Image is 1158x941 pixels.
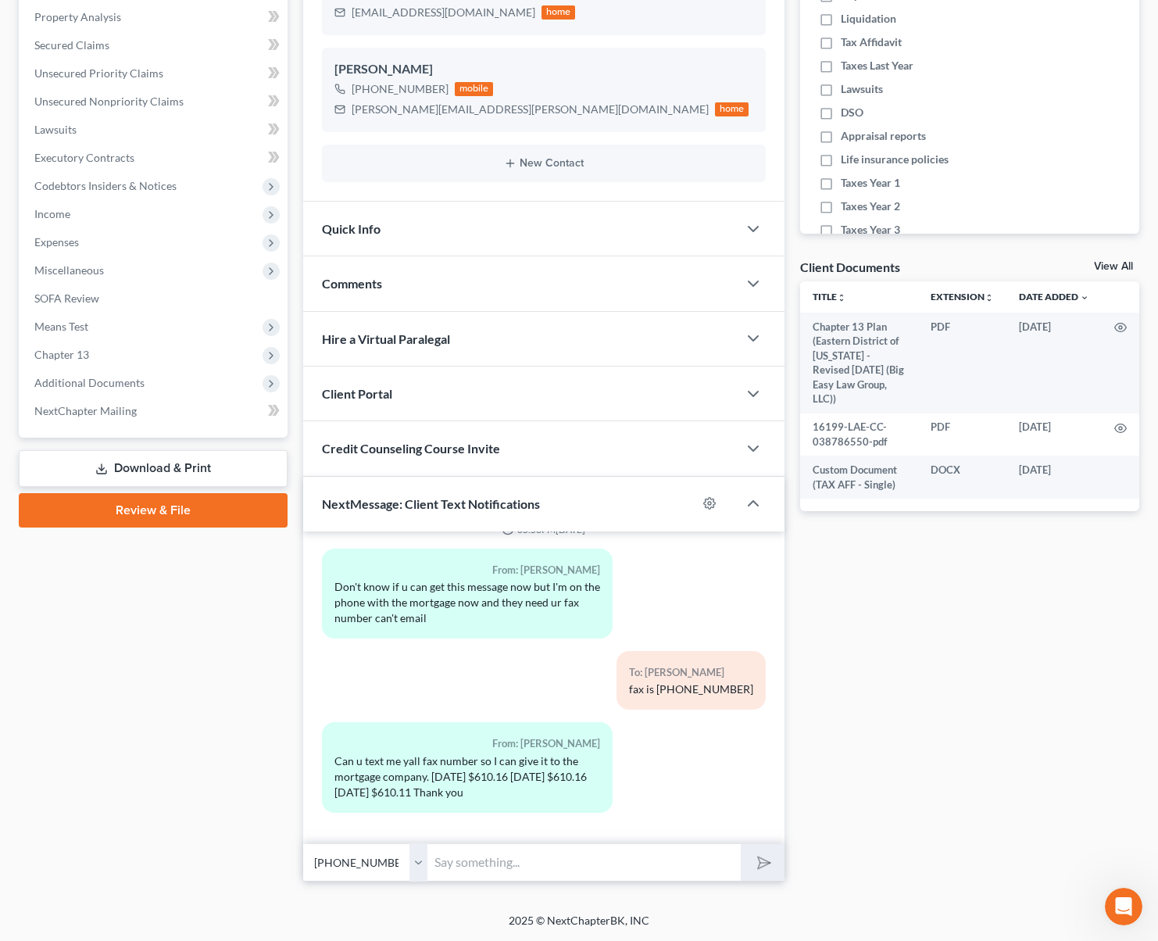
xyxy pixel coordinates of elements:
[22,284,288,313] a: SOFA Review
[1019,291,1089,302] a: Date Added expand_more
[800,313,918,413] td: Chapter 13 Plan (Eastern District of [US_STATE] - Revised [DATE] (Big Easy Law Group, LLC))
[334,579,600,626] div: Don't know if u can get this message now but I'm on the phone with the mortgage now and they need...
[1006,413,1102,456] td: [DATE]
[34,123,77,136] span: Lawsuits
[455,82,494,96] div: mobile
[841,34,902,50] span: Tax Affidavit
[334,157,753,170] button: New Contact
[322,496,540,511] span: NextMessage: Client Text Notifications
[841,222,900,238] span: Taxes Year 3
[22,59,288,88] a: Unsecured Priority Claims
[19,450,288,487] a: Download & Print
[841,152,949,167] span: Life insurance policies
[715,102,749,116] div: home
[837,293,846,302] i: unfold_more
[34,320,88,333] span: Means Test
[931,291,994,302] a: Extensionunfold_more
[541,5,576,20] div: home
[22,88,288,116] a: Unsecured Nonpriority Claims
[800,259,900,275] div: Client Documents
[841,81,883,97] span: Lawsuits
[841,105,863,120] span: DSO
[22,31,288,59] a: Secured Claims
[985,293,994,302] i: unfold_more
[34,235,79,249] span: Expenses
[22,397,288,425] a: NextChapter Mailing
[918,456,1006,499] td: DOCX
[322,331,450,346] span: Hire a Virtual Paralegal
[34,348,89,361] span: Chapter 13
[428,843,742,882] input: Say something...
[629,682,753,697] div: fax is [PHONE_NUMBER]
[34,376,145,389] span: Additional Documents
[34,10,121,23] span: Property Analysis
[22,144,288,172] a: Executory Contracts
[19,493,288,528] a: Review & File
[34,404,137,417] span: NextChapter Mailing
[22,3,288,31] a: Property Analysis
[334,735,600,753] div: From: [PERSON_NAME]
[352,102,709,117] div: [PERSON_NAME][EMAIL_ADDRESS][PERSON_NAME][DOMAIN_NAME]
[34,95,184,108] span: Unsecured Nonpriority Claims
[1006,313,1102,413] td: [DATE]
[800,413,918,456] td: 16199-LAE-CC-038786550-pdf
[841,199,900,214] span: Taxes Year 2
[34,66,163,80] span: Unsecured Priority Claims
[1080,293,1089,302] i: expand_more
[334,753,600,800] div: Can u text me yall fax number so I can give it to the mortgage company. [DATE] $610.16 [DATE] $61...
[352,81,449,97] div: [PHONE_NUMBER]
[34,263,104,277] span: Miscellaneous
[918,413,1006,456] td: PDF
[22,116,288,144] a: Lawsuits
[1006,456,1102,499] td: [DATE]
[1094,261,1133,272] a: View All
[322,221,381,236] span: Quick Info
[1105,888,1142,925] iframe: Intercom live chat
[34,292,99,305] span: SOFA Review
[918,313,1006,413] td: PDF
[334,561,600,579] div: From: [PERSON_NAME]
[334,60,753,79] div: [PERSON_NAME]
[34,207,70,220] span: Income
[629,664,753,682] div: To: [PERSON_NAME]
[800,456,918,499] td: Custom Document (TAX AFF - Single)
[322,441,500,456] span: Credit Counseling Course Invite
[841,128,926,144] span: Appraisal reports
[813,291,846,302] a: Titleunfold_more
[34,179,177,192] span: Codebtors Insiders & Notices
[352,5,535,20] div: [EMAIL_ADDRESS][DOMAIN_NAME]
[322,386,392,401] span: Client Portal
[34,38,109,52] span: Secured Claims
[134,913,1024,941] div: 2025 © NextChapterBK, INC
[841,175,900,191] span: Taxes Year 1
[34,151,134,164] span: Executory Contracts
[841,58,913,73] span: Taxes Last Year
[841,11,896,27] span: Liquidation
[322,276,382,291] span: Comments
